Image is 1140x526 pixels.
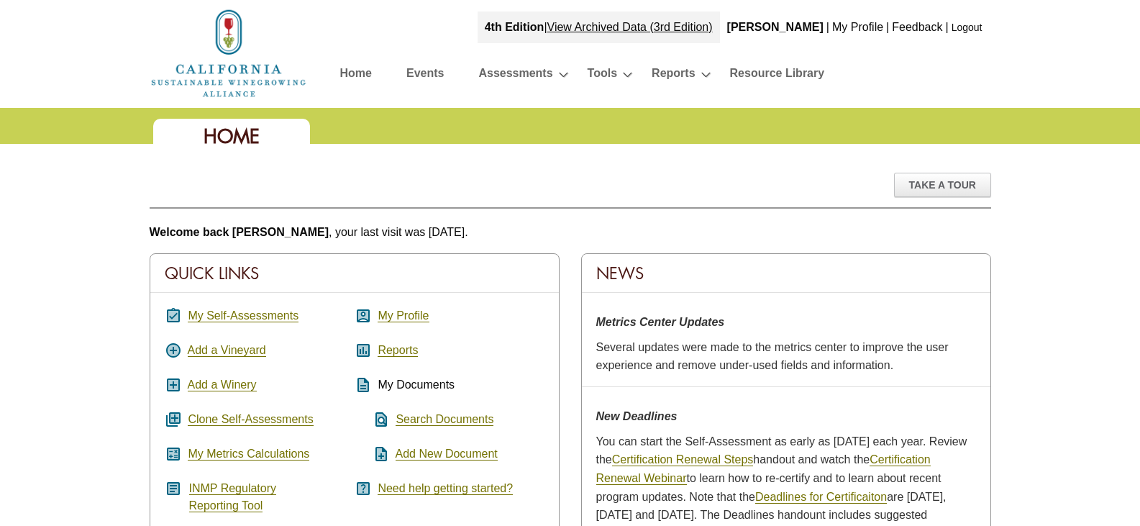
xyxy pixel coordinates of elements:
[652,63,695,89] a: Reports
[588,63,617,89] a: Tools
[355,342,372,359] i: assessment
[355,307,372,325] i: account_box
[340,63,372,89] a: Home
[727,21,824,33] b: [PERSON_NAME]
[188,413,313,426] a: Clone Self-Assessments
[547,21,713,33] a: View Archived Data (3rd Edition)
[612,453,754,466] a: Certification Renewal Steps
[165,307,182,325] i: assignment_turned_in
[885,12,890,43] div: |
[355,445,390,463] i: note_add
[355,376,372,394] i: description
[755,491,887,504] a: Deadlines for Certificaiton
[478,12,720,43] div: |
[378,482,513,495] a: Need help getting started?
[355,480,372,497] i: help_center
[894,173,991,197] div: Take A Tour
[378,378,455,391] span: My Documents
[825,12,831,43] div: |
[596,410,678,422] strong: New Deadlines
[188,378,257,391] a: Add a Winery
[188,448,309,461] a: My Metrics Calculations
[165,376,182,394] i: add_box
[396,413,493,426] a: Search Documents
[188,344,266,357] a: Add a Vineyard
[406,63,444,89] a: Events
[378,344,418,357] a: Reports
[892,21,942,33] a: Feedback
[150,254,559,293] div: Quick Links
[189,482,277,512] a: INMP RegulatoryReporting Tool
[150,46,308,58] a: Home
[150,226,329,238] b: Welcome back [PERSON_NAME]
[355,411,390,428] i: find_in_page
[952,22,982,33] a: Logout
[596,316,725,328] strong: Metrics Center Updates
[596,341,949,372] span: Several updates were made to the metrics center to improve the user experience and remove under-u...
[204,124,260,149] span: Home
[165,342,182,359] i: add_circle
[485,21,544,33] strong: 4th Edition
[396,448,498,461] a: Add New Document
[730,63,825,89] a: Resource Library
[150,7,308,99] img: logo_cswa2x.png
[596,453,931,485] a: Certification Renewal Webinar
[165,480,182,497] i: article
[165,411,182,428] i: queue
[944,12,950,43] div: |
[188,309,298,322] a: My Self-Assessments
[378,309,429,322] a: My Profile
[582,254,990,293] div: News
[478,63,552,89] a: Assessments
[832,21,883,33] a: My Profile
[150,223,991,242] p: , your last visit was [DATE].
[165,445,182,463] i: calculate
